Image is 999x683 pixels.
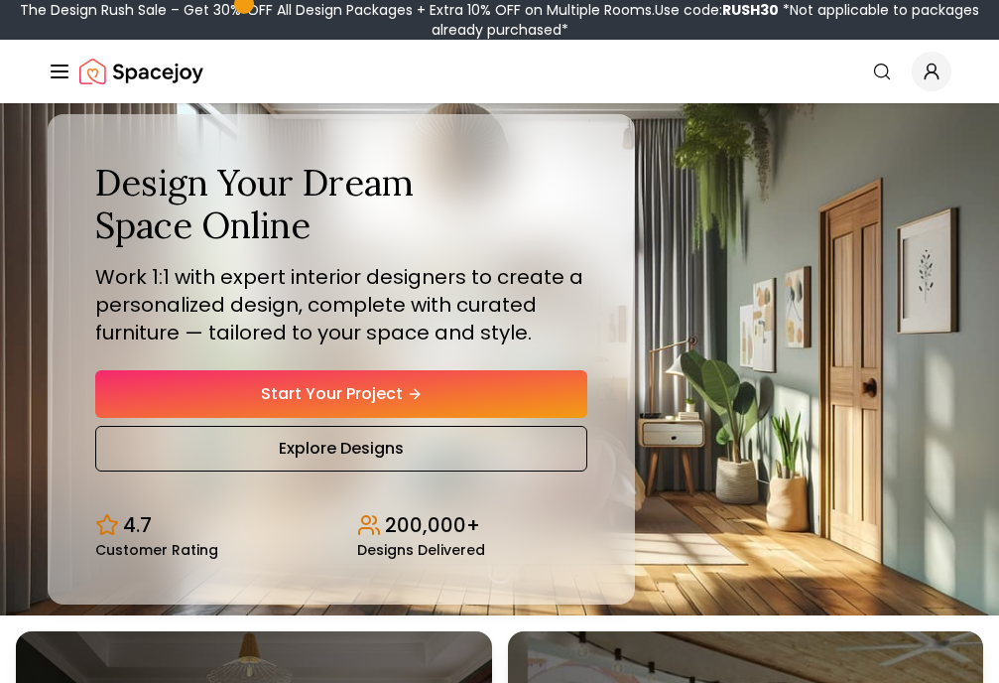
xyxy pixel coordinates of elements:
h1: Design Your Dream Space Online [95,162,587,247]
small: Customer Rating [95,543,218,557]
img: Spacejoy Logo [79,52,203,91]
p: 200,000+ [385,511,480,539]
p: 4.7 [123,511,152,539]
a: Spacejoy [79,52,203,91]
nav: Global [48,40,951,103]
p: Work 1:1 with expert interior designers to create a personalized design, complete with curated fu... [95,263,587,346]
div: Design stats [95,495,587,557]
a: Explore Designs [95,426,587,472]
a: Start Your Project [95,370,587,418]
small: Designs Delivered [357,543,485,557]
